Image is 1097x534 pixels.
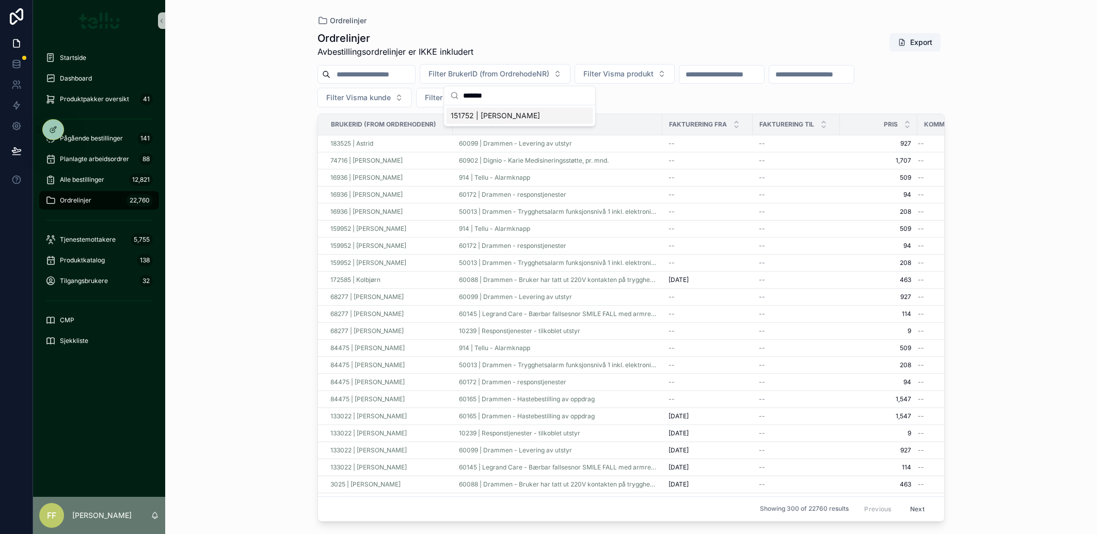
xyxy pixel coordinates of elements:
button: Select Button [317,88,412,107]
span: 60172 | Drammen - responstjenester [459,242,566,250]
a: -- [759,310,834,318]
span: Alle bestillinger [60,176,104,184]
span: -- [669,361,675,369]
a: -- [918,344,983,352]
a: 60172 | Drammen - responstjenester [459,191,656,199]
span: -- [669,139,675,148]
a: 60902 | Dignio - Karie Medisineringsstøtte, pr. mnd. [459,156,656,165]
span: Filter BrukerID (from OrdrehodeNR) [428,69,549,79]
span: -- [918,293,924,301]
span: Dashboard [60,74,92,83]
span: Pågående bestillinger [60,134,123,143]
a: -- [918,412,983,420]
a: 68277 | [PERSON_NAME] [330,310,404,318]
a: 208 [846,208,911,216]
span: CMP [60,316,74,324]
a: 84475 | [PERSON_NAME] [330,378,405,386]
a: -- [669,225,746,233]
span: Tilgangsbrukere [60,277,108,285]
span: 114 [846,310,911,318]
span: 16936 | [PERSON_NAME] [330,174,403,182]
span: -- [669,327,675,335]
a: 68277 | [PERSON_NAME] [330,327,447,335]
span: -- [669,208,675,216]
span: -- [918,225,924,233]
a: 60165 | Drammen - Hastebestilling av oppdrag [459,395,656,403]
a: 84475 | [PERSON_NAME] [330,344,447,352]
a: -- [759,191,834,199]
span: -- [669,310,675,318]
a: -- [918,191,983,199]
a: -- [918,361,983,369]
a: 16936 | [PERSON_NAME] [330,191,403,199]
a: -- [918,276,983,284]
a: 50013 | Drammen - Trygghetsalarm funksjonsnivå 1 inkl. elektronisk nøkkelboks - Hjemmeboende [459,259,656,267]
a: 1,547 [846,395,911,403]
span: -- [759,191,765,199]
a: 84475 | [PERSON_NAME] [330,395,447,403]
a: -- [918,156,983,165]
span: -- [759,276,765,284]
span: -- [918,310,924,318]
a: 60902 | Dignio - Karie Medisineringsstøtte, pr. mnd. [459,156,609,165]
button: Export [889,33,941,52]
span: -- [669,191,675,199]
button: Select Button [420,64,570,84]
a: 60172 | Drammen - responstjenester [459,378,656,386]
a: -- [759,174,834,182]
span: -- [669,174,675,182]
span: -- [918,259,924,267]
a: 84475 | [PERSON_NAME] [330,395,405,403]
span: 60172 | Drammen - responstjenester [459,378,566,386]
a: -- [759,225,834,233]
a: -- [669,156,746,165]
a: Ordrelinjer [317,15,367,26]
span: -- [759,344,765,352]
a: 172585 | Kolbjørn [330,276,380,284]
a: 60165 | Drammen - Hastebestilling av oppdrag [459,395,595,403]
a: 133022 | [PERSON_NAME] [330,412,447,420]
a: 84475 | [PERSON_NAME] [330,344,405,352]
span: -- [918,429,924,437]
a: 50013 | Drammen - Trygghetsalarm funksjonsnivå 1 inkl. elektronisk nøkkelboks - Hjemmeboende [459,361,656,369]
span: 68277 | [PERSON_NAME] [330,293,404,301]
a: -- [918,429,983,437]
a: 133022 | [PERSON_NAME] [330,429,407,437]
a: -- [918,259,983,267]
a: 60088 | Drammen - Bruker har tatt ut 220V kontakten på trygghetsalarmen [459,276,656,284]
a: -- [918,378,983,386]
a: 50013 | Drammen - Trygghetsalarm funksjonsnivå 1 inkl. elektronisk nøkkelboks - Hjemmeboende [459,208,656,216]
a: Dashboard [39,69,159,88]
a: -- [918,242,983,250]
a: 463 [846,276,911,284]
div: 141 [137,132,153,145]
span: 10239 | Responstjenester - tilkoblet utstyr [459,429,580,437]
a: -- [759,259,834,267]
a: 159952 | [PERSON_NAME] [330,225,447,233]
span: 10239 | Responstjenester - tilkoblet utstyr [459,327,580,335]
span: -- [759,429,765,437]
a: -- [669,191,746,199]
span: -- [759,225,765,233]
span: 9 [846,327,911,335]
a: 914 | Tellu - Alarmknapp [459,225,530,233]
a: 1,707 [846,156,911,165]
a: 914 | Tellu - Alarmknapp [459,174,656,182]
a: 68277 | [PERSON_NAME] [330,293,447,301]
a: 60099 | Drammen - Levering av utstyr [459,293,572,301]
span: 914 | Tellu - Alarmknapp [459,174,530,182]
span: 94 [846,242,911,250]
a: 68277 | [PERSON_NAME] [330,327,404,335]
a: -- [669,344,746,352]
